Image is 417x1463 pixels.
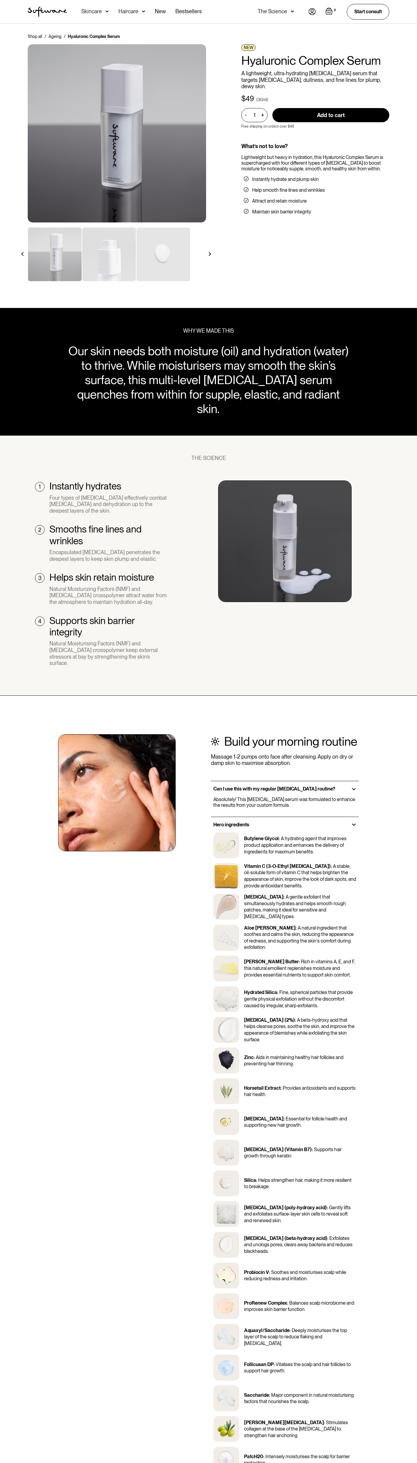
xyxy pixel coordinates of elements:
p: Exfoliates and unclogs pores, clears away bacteria and reduces blackheads. [244,1235,353,1254]
p: Aloe [PERSON_NAME] [244,925,296,931]
p: Provides antioxidants and supports hair health. [244,1085,356,1098]
p: Probiocin V [244,1269,269,1275]
p: : [299,959,300,964]
p: Absolutely! This [MEDICAL_DATA] serum was formulated to enhance the results from your custom form... [213,797,356,808]
p: : [327,1235,328,1241]
div: Four types of [MEDICAL_DATA] effectively combat [MEDICAL_DATA] and dehydration up to the deepest ... [49,495,168,514]
div: 2 [38,527,41,533]
p: [MEDICAL_DATA] [244,1116,284,1122]
img: arrow left [20,252,24,256]
p: Butylene Glycol [244,836,279,841]
a: Shop all [28,33,42,39]
div: Haircare [118,8,138,14]
p: [MEDICAL_DATA] [244,894,284,900]
p: Hydrated Silica [244,989,277,995]
div: What’s not to love? [241,143,389,150]
p: : [295,1017,296,1023]
p: : [312,1147,313,1152]
p: A gentle exfoliant that simultaneously hydrates and helps smooth rough patches, making it ideal f... [244,894,346,919]
p: [PERSON_NAME] Butter [244,959,299,964]
p: : [274,1362,275,1367]
p: : [256,1177,257,1183]
li: Attract and retain moisture [244,198,387,204]
div: 1 [39,483,41,490]
div: The Science [258,8,287,14]
div: Natural Moisturizing Factors (NMF) and [MEDICAL_DATA] crosspolymer attract water from the atmosph... [49,586,168,605]
p: [MEDICAL_DATA] (poly-hydroxy acid) [244,1205,327,1210]
p: : [277,989,278,995]
h2: Build your morning routine [224,734,357,749]
div: $ [241,95,246,103]
p: : [331,863,332,869]
p: [PERSON_NAME][MEDICAL_DATA] [244,1420,324,1425]
div: WHY WE MADE THIS [183,328,234,334]
div: + [259,112,266,119]
p: Soothes and moisturises scalp while reducing redness and irritation. [244,1269,346,1282]
p: Rich in vitamins A, E, and F, this natural emollient replenishes moisture and provides essential ... [244,959,355,977]
p: Balances scalp microbiome and improves skin barrier function. [244,1300,354,1312]
div: 3 [38,575,42,582]
img: Software Logo [28,7,67,17]
p: : [263,1454,265,1459]
p: : [296,925,297,931]
p: : [327,1205,328,1210]
div: NEW [241,44,256,51]
p: Deeply moisturises the top layer of the scalp to reduce flaking and [MEDICAL_DATA]. [244,1328,347,1346]
p: : [269,1392,270,1398]
div: Our skin needs both moisture (oil) and hydration (water) to thrive. While moisturisers may smooth... [65,344,351,416]
li: Maintain skin barrier integrity [244,209,387,215]
div: - [245,112,249,118]
p: Helps strengthen hair, making it more resilient to breakage. [244,1177,352,1190]
p: A stable, oil-soluble form of vitamin C that helps brighten the appearance of skin, improve the l... [244,863,356,889]
p: Gently lifts and exfoliates surface-layer skin cells to reveal soft and renewed skin. [244,1205,351,1223]
p: Zinc [244,1055,254,1060]
div: 0 [333,8,337,13]
p: Essential for follicle health and supporting new hair growth. [244,1116,347,1128]
p: A lightweight, ultra-hydrating [MEDICAL_DATA] serum that targets [MEDICAL_DATA], dullness, and fi... [241,70,389,90]
li: Help smooth fine lines and wrinkles [244,187,387,193]
p: Horsetail Extract [244,1085,281,1091]
li: Instantly hydrate and plump skin [244,176,387,182]
p: Free shipping on orders over $49 [241,124,294,129]
p: Aquaxyl/Saccharide [244,1328,290,1333]
p: : [269,1269,270,1275]
strong: Can I use this with my regular [MEDICAL_DATA] routine? [213,786,335,792]
div: Encapsulated [MEDICAL_DATA] penetrates the deepest layers to keep skin plump and elastic. [49,549,168,562]
img: arrow right [208,252,212,256]
p: Vitalises the scalp and hair follicles to support hair growth. [244,1362,351,1374]
h2: Supports skin barrier integrity [49,615,168,638]
p: PatcH20 [244,1454,263,1459]
img: arrow down [291,8,294,14]
p: A hydrating agent that improves product application and enhances the delivery of ingredients for ... [244,836,346,854]
p: Aids in maintaining healthy hair follicles and preventing hair thinning. [244,1055,343,1067]
p: [MEDICAL_DATA] (beta-hydroxy acid) [244,1235,327,1241]
p: Vitamin C (3-O-Ethyl [MEDICAL_DATA]) [244,863,331,869]
h2: Smooths fine lines and wrinkles [49,523,168,547]
div: Hyaluronic Complex Serum [68,33,120,39]
p: : [284,1116,285,1122]
p: A natural ingredient that soothes and calms the skin, reducing the appearance of redness, and sup... [244,925,354,950]
p: : [279,836,280,841]
img: arrow down [142,8,145,14]
p: Silica [244,1177,256,1183]
p: : [324,1420,325,1425]
p: Saccharide [244,1392,269,1398]
div: THE SCIENCE [191,455,226,461]
p: [MEDICAL_DATA] (Vitamin B7) [244,1147,312,1152]
a: Start consult [347,4,389,19]
h1: Hyaluronic Complex Serum [241,53,389,68]
p: : [281,1085,282,1091]
div: / [45,33,46,39]
div: 49 [246,95,254,103]
p: Fine, spherical particles that provide gentle physical exfoliation without the discomfort caused ... [244,989,353,1008]
p: Major component in natural moisturising factors that nourishes the scalp. [244,1392,354,1405]
div: (30ml) [256,97,268,103]
div: / [64,33,65,39]
h2: Helps skin retain moisture [49,572,154,583]
p: : [254,1055,255,1060]
h2: Instantly hydrates [49,480,121,492]
p: Massage 1-2 pumps onto face after cleansing. Apply on dry or damp skin to maximise absorption. [211,753,359,766]
h3: Hero ingredients [213,822,249,828]
p: ProRenew Complex [244,1300,287,1306]
div: Natural Moisturising Factors (NMF) and [MEDICAL_DATA] crosspolymer keep external stressors at bay... [49,640,168,666]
